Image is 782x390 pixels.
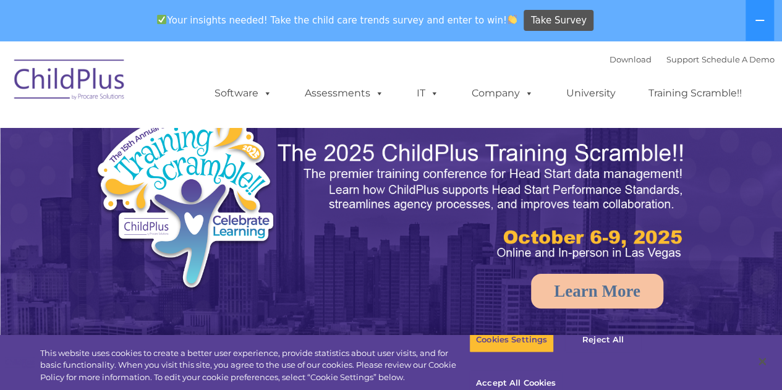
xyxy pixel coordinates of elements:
[469,327,554,353] button: Cookies Settings
[172,82,210,91] span: Last name
[202,81,284,106] a: Software
[702,54,775,64] a: Schedule A Demo
[666,54,699,64] a: Support
[172,132,224,142] span: Phone number
[524,10,593,32] a: Take Survey
[8,51,132,112] img: ChildPlus by Procare Solutions
[404,81,451,106] a: IT
[157,15,166,24] img: ✅
[610,54,775,64] font: |
[152,8,522,32] span: Your insights needed! Take the child care trends survey and enter to win!
[749,348,776,375] button: Close
[636,81,754,106] a: Training Scramble!!
[610,54,652,64] a: Download
[459,81,546,106] a: Company
[40,347,469,384] div: This website uses cookies to create a better user experience, provide statistics about user visit...
[531,10,587,32] span: Take Survey
[554,81,628,106] a: University
[292,81,396,106] a: Assessments
[508,15,517,24] img: 👏
[564,327,642,353] button: Reject All
[531,274,663,308] a: Learn More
